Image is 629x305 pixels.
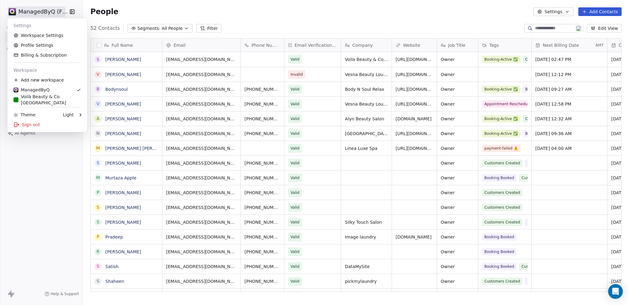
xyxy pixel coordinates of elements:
[10,40,85,50] a: Profile Settings
[10,50,85,60] a: Billing & Subscription
[576,26,581,31] img: 19.png
[14,112,35,118] div: Theme
[14,87,18,92] img: Stripe.png
[10,120,85,130] div: Sign out
[10,30,85,40] a: Workspace Settings
[10,75,85,85] div: Add new workspace
[14,94,81,106] div: Voilà Beauty & Co. [GEOGRAPHIC_DATA]
[10,65,85,75] div: Workspace
[63,112,74,118] div: Light
[10,21,85,30] div: Settings
[14,87,49,93] div: ManagedByQ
